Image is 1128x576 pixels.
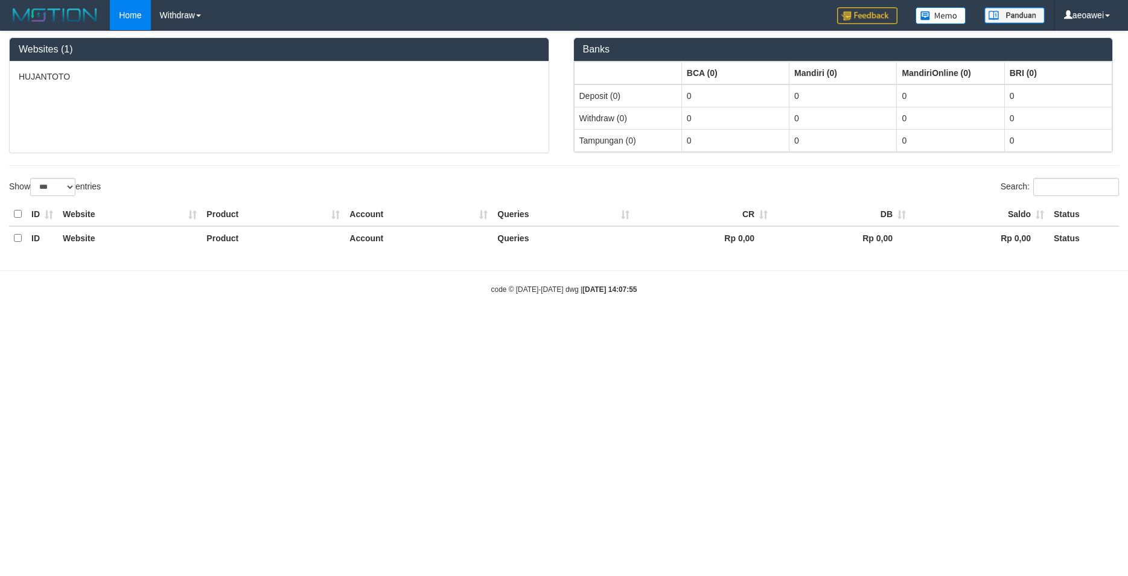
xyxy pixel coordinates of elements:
[27,203,58,226] th: ID
[681,84,789,107] td: 0
[345,203,492,226] th: Account
[634,226,773,250] th: Rp 0,00
[789,129,897,151] td: 0
[345,226,492,250] th: Account
[1004,62,1112,84] th: Group: activate to sort column ascending
[202,226,345,250] th: Product
[681,107,789,129] td: 0
[984,7,1045,24] img: panduan.png
[911,226,1049,250] th: Rp 0,00
[837,7,897,24] img: Feedback.jpg
[58,203,202,226] th: Website
[27,226,58,250] th: ID
[916,7,966,24] img: Button%20Memo.svg
[30,178,75,196] select: Showentries
[789,107,897,129] td: 0
[574,107,681,129] td: Withdraw (0)
[1033,178,1119,196] input: Search:
[19,44,540,55] h3: Websites (1)
[1001,178,1119,196] label: Search:
[1004,129,1112,151] td: 0
[1004,107,1112,129] td: 0
[574,84,681,107] td: Deposit (0)
[574,62,681,84] th: Group: activate to sort column ascending
[897,84,1004,107] td: 0
[492,203,634,226] th: Queries
[681,62,789,84] th: Group: activate to sort column ascending
[9,6,101,24] img: MOTION_logo.png
[1049,203,1119,226] th: Status
[1004,84,1112,107] td: 0
[789,62,897,84] th: Group: activate to sort column ascending
[911,203,1049,226] th: Saldo
[897,129,1004,151] td: 0
[773,203,911,226] th: DB
[9,178,101,196] label: Show entries
[1049,226,1119,250] th: Status
[897,62,1004,84] th: Group: activate to sort column ascending
[202,203,345,226] th: Product
[583,44,1104,55] h3: Banks
[773,226,911,250] th: Rp 0,00
[492,226,634,250] th: Queries
[19,71,540,83] p: HUJANTOTO
[681,129,789,151] td: 0
[574,129,681,151] td: Tampungan (0)
[582,285,637,294] strong: [DATE] 14:07:55
[58,226,202,250] th: Website
[491,285,637,294] small: code © [DATE]-[DATE] dwg |
[897,107,1004,129] td: 0
[789,84,897,107] td: 0
[634,203,773,226] th: CR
